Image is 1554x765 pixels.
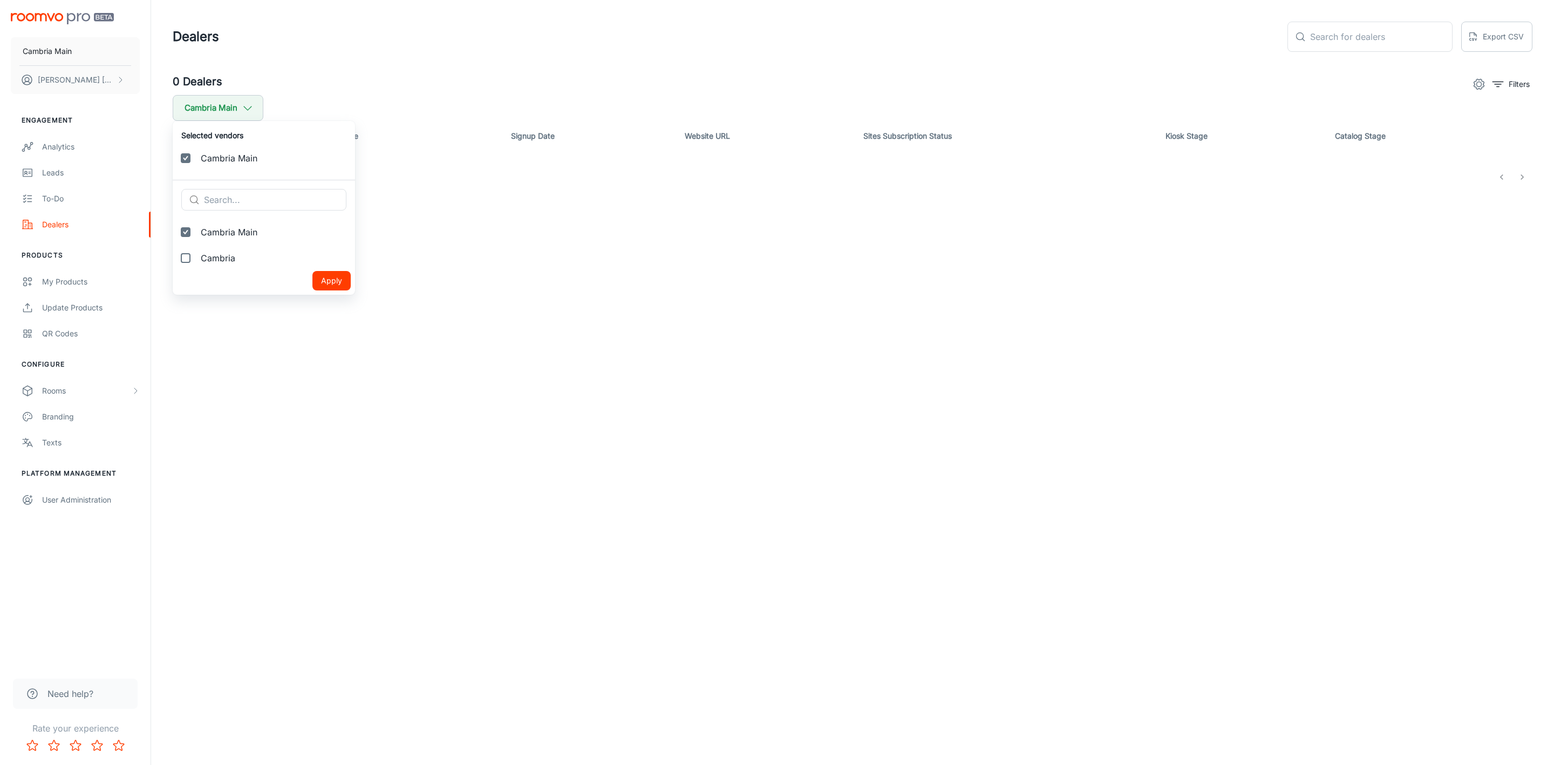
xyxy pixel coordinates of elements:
[312,271,351,290] button: Apply
[201,226,346,239] span: Cambria Main
[204,189,346,211] input: Search...
[201,252,346,265] span: Cambria
[201,152,346,165] span: Cambria Main
[181,130,346,141] h6: Selected vendors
